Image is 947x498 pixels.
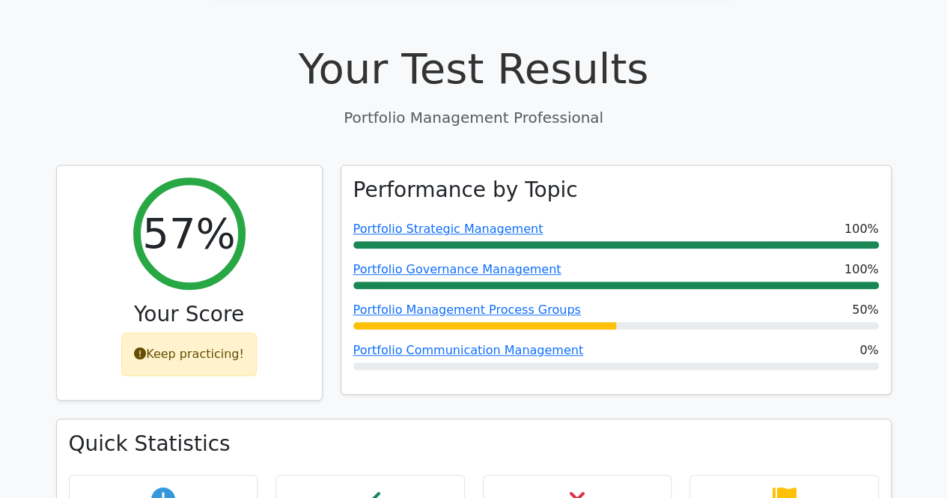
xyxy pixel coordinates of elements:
[852,301,879,319] span: 50%
[353,343,584,357] a: Portfolio Communication Management
[353,262,561,276] a: Portfolio Governance Management
[844,220,879,238] span: 100%
[121,332,257,376] div: Keep practicing!
[69,431,879,457] h3: Quick Statistics
[859,341,878,359] span: 0%
[56,106,892,129] p: Portfolio Management Professional
[353,222,543,236] a: Portfolio Strategic Management
[844,261,879,279] span: 100%
[56,43,892,94] h1: Your Test Results
[69,302,310,327] h3: Your Score
[142,208,235,258] h2: 57%
[353,177,578,203] h3: Performance by Topic
[353,303,581,317] a: Portfolio Management Process Groups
